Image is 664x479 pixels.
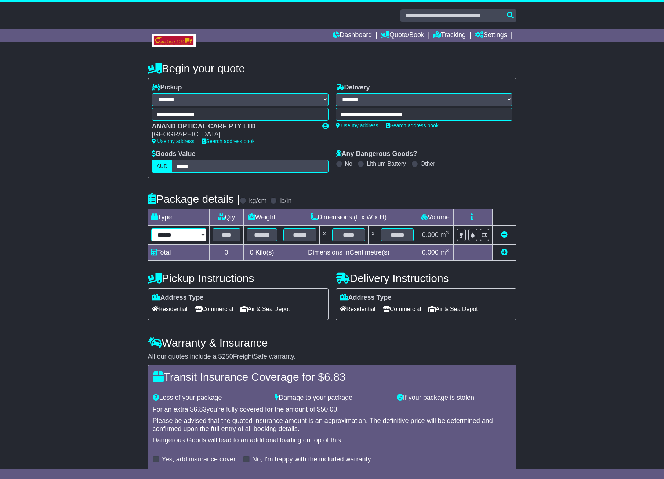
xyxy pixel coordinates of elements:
span: 6.83 [324,371,345,383]
h4: Warranty & Insurance [148,337,516,349]
label: AUD [152,160,173,173]
a: Add new item [501,249,508,256]
span: m [440,231,449,238]
span: Commercial [195,303,233,315]
span: Residential [152,303,188,315]
a: Search address book [386,123,439,128]
td: Total [148,244,209,260]
label: Goods Value [152,150,196,158]
div: If your package is stolen [393,394,515,402]
td: Volume [417,209,454,225]
a: Use my address [152,138,195,144]
div: Damage to your package [271,394,393,402]
span: 0 [250,249,253,256]
span: Air & Sea Depot [428,303,478,315]
div: All our quotes include a $ FreightSafe warranty. [148,353,516,361]
label: Pickup [152,84,182,92]
label: Address Type [152,294,204,302]
td: Kilo(s) [243,244,280,260]
a: Use my address [336,123,378,128]
label: Delivery [336,84,370,92]
label: lb/in [279,197,291,205]
span: m [440,249,449,256]
sup: 3 [446,248,449,253]
label: Lithium Battery [367,160,406,167]
h4: Transit Insurance Coverage for $ [153,371,512,383]
label: Any Dangerous Goods? [336,150,417,158]
span: Air & Sea Depot [240,303,290,315]
a: Settings [475,29,507,42]
h4: Begin your quote [148,62,516,74]
label: No, I'm happy with the included warranty [252,456,371,464]
sup: 3 [446,230,449,235]
span: 50.00 [320,406,337,413]
td: Dimensions in Centimetre(s) [280,244,417,260]
td: x [368,225,378,244]
td: Type [148,209,209,225]
span: 250 [222,353,233,360]
label: Other [421,160,435,167]
div: [GEOGRAPHIC_DATA] [152,131,315,139]
td: 0 [209,244,243,260]
td: x [320,225,329,244]
span: 0.000 [422,231,439,238]
div: ANAND OPTICAL CARE PTY LTD [152,123,315,131]
a: Remove this item [501,231,508,238]
div: Please be advised that the quoted insurance amount is an approximation. The definitive price will... [153,417,512,433]
div: Loss of your package [149,394,271,402]
div: Dangerous Goods will lead to an additional loading on top of this. [153,436,512,445]
td: Dimensions (L x W x H) [280,209,417,225]
div: For an extra $ you're fully covered for the amount of $ . [153,406,512,414]
span: 6.83 [194,406,207,413]
label: Address Type [340,294,392,302]
label: kg/cm [249,197,266,205]
h4: Pickup Instructions [148,272,329,284]
span: 0.000 [422,249,439,256]
td: Weight [243,209,280,225]
label: Yes, add insurance cover [162,456,236,464]
label: No [345,160,352,167]
span: Commercial [383,303,421,315]
a: Tracking [433,29,466,42]
a: Dashboard [333,29,372,42]
a: Quote/Book [381,29,424,42]
h4: Delivery Instructions [336,272,516,284]
h4: Package details | [148,193,240,205]
a: Search address book [202,138,255,144]
td: Qty [209,209,243,225]
span: Residential [340,303,375,315]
